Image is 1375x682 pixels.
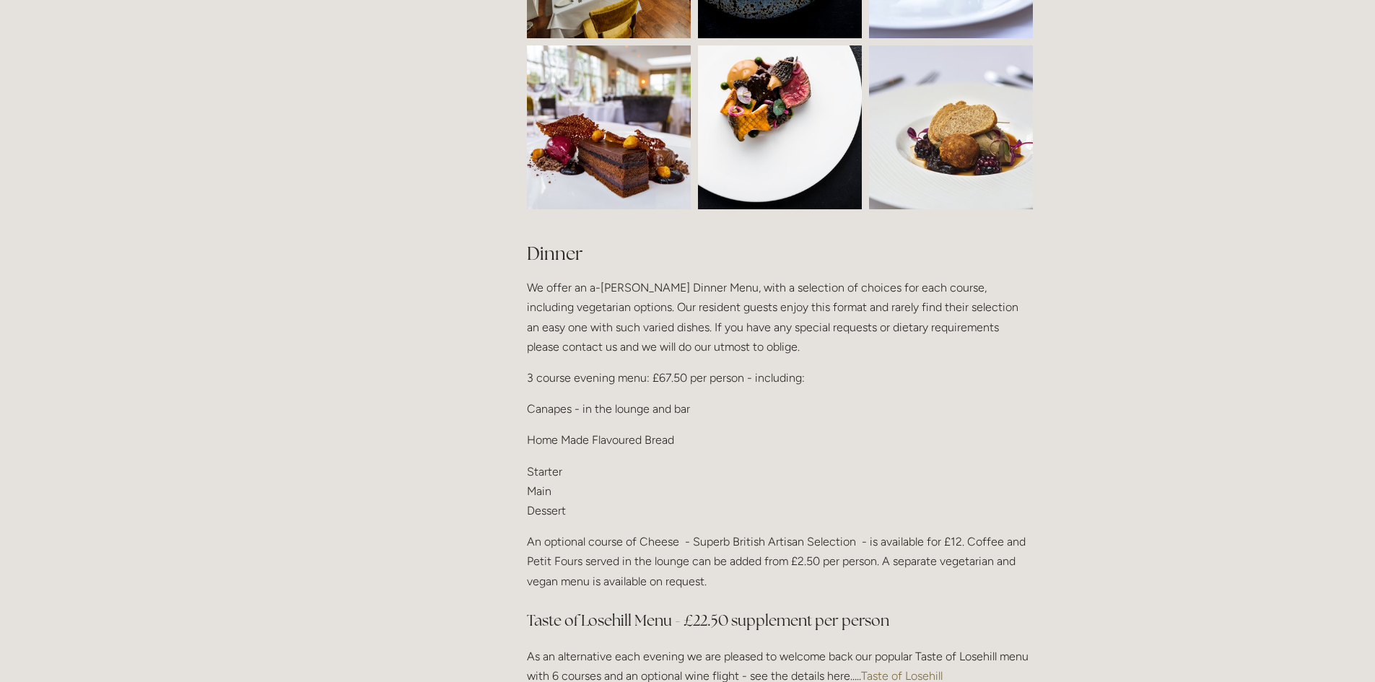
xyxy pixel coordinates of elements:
p: Starter Main Dessert [527,462,1033,521]
h3: Taste of Losehill Menu - £22.50 supplement per person [527,606,1033,635]
h2: Dinner [527,241,1033,266]
p: Canapes - in the lounge and bar [527,399,1033,419]
img: DSC_8057b.jpg [698,45,933,209]
img: October 2021 (13).jpg [499,45,745,209]
img: October 2021 (10).jpg [828,45,1074,209]
p: An optional course of Cheese - Superb British Artisan Selection - is available for £12. Coffee an... [527,532,1033,591]
p: Home Made Flavoured Bread [527,430,1033,450]
p: 3 course evening menu: £67.50 per person - including: [527,368,1033,388]
p: We offer an a-[PERSON_NAME] Dinner Menu, with a selection of choices for each course, including v... [527,278,1033,357]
